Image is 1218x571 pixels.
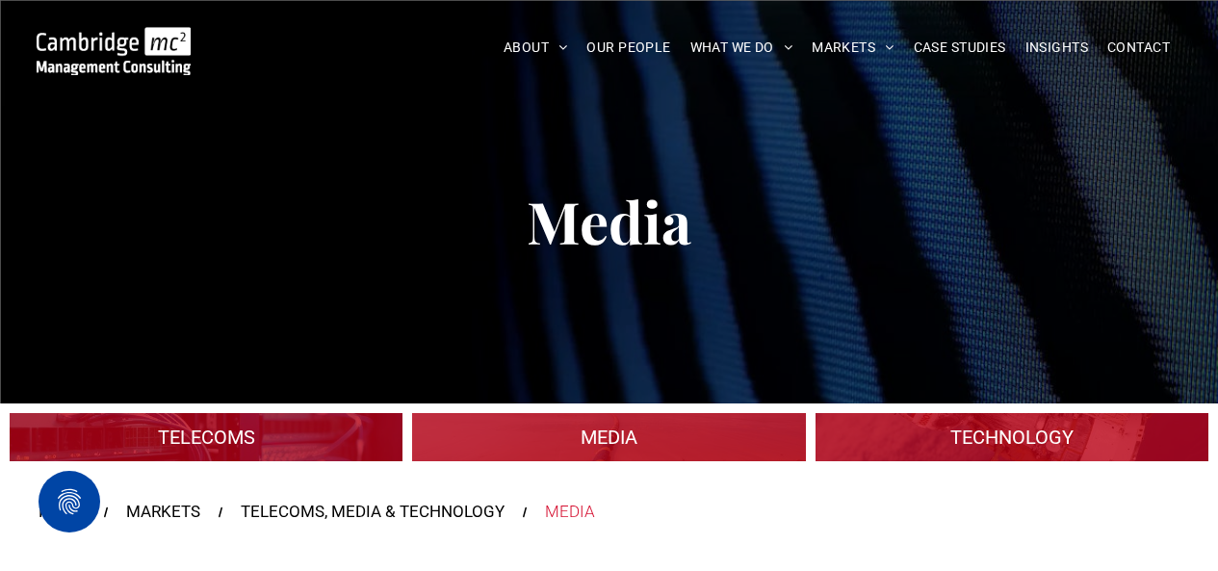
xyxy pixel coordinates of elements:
[126,500,200,525] a: MARKETS
[545,500,595,525] div: MEDIA
[816,413,1208,461] a: A large mall with arched glass roof
[802,33,903,63] a: MARKETS
[39,500,1179,525] nav: Breadcrumbs
[494,33,578,63] a: ABOUT
[577,33,680,63] a: OUR PEOPLE
[241,500,505,525] a: TELECOMS, MEDIA & TECHNOLOGY
[1016,33,1098,63] a: INSIGHTS
[904,33,1016,63] a: CASE STUDIES
[1098,33,1179,63] a: CONTACT
[37,27,192,75] img: Go to Homepage
[527,182,691,259] span: Media
[10,413,402,461] a: An industrial plant
[681,33,803,63] a: WHAT WE DO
